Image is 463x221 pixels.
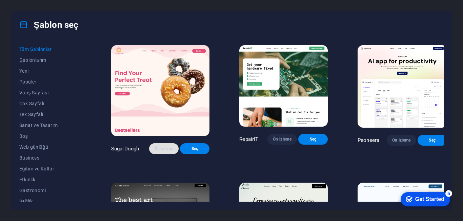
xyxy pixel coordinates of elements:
span: Varış Sayfası [19,90,81,95]
span: Sanat ve Tasarım [19,123,81,128]
button: Sağlık [19,196,81,207]
h4: Şablon seç [19,19,78,30]
button: Seç [418,135,447,146]
p: Peoneera [358,137,379,144]
button: Seç [180,143,209,154]
span: Boş [19,133,81,139]
button: Popüler [19,76,81,87]
span: Ön izleme [273,136,291,142]
div: Get Started [20,7,49,14]
img: Peoneera [358,45,447,128]
span: Eğitim ve Kültür [19,166,81,171]
span: Ön izleme [392,137,411,143]
button: Yeni [19,66,81,76]
button: Ön izleme [149,143,179,154]
span: Seç [304,136,322,142]
span: Seç [185,146,204,151]
span: Etkinlik [19,177,81,182]
button: Sanat ve Tasarım [19,120,81,131]
button: Gastronomi [19,185,81,196]
img: SugarDough [111,45,209,136]
span: Web günlüğü [19,144,81,150]
button: Eğitim ve Kültür [19,163,81,174]
button: Etkinlik [19,174,81,185]
button: Web günlüğü [19,142,81,152]
button: Çok Sayfalı [19,98,81,109]
span: Çok Sayfalı [19,101,81,106]
button: Boş [19,131,81,142]
div: 5 [50,1,57,8]
div: Get Started 5 items remaining, 0% complete [5,3,55,18]
span: Şablonlarım [19,57,81,63]
button: Ön izleme [387,135,416,146]
p: RepairIT [239,136,258,143]
span: Tek Sayfalı [19,112,81,117]
span: Gastronomi [19,188,81,193]
button: Seç [298,134,328,145]
button: Business [19,152,81,163]
button: Ön izleme [267,134,297,145]
span: Yeni [19,68,81,74]
span: Business [19,155,81,161]
span: Ön izleme [155,146,173,151]
button: Şablonlarım [19,55,81,66]
span: Popüler [19,79,81,85]
span: Sağlık [19,199,81,204]
p: SugarDough [111,145,139,152]
span: Tüm Şablonlar [19,47,81,52]
span: Seç [423,137,442,143]
img: RepairIT [239,45,328,127]
button: Tüm Şablonlar [19,44,81,55]
button: Varış Sayfası [19,87,81,98]
button: Tek Sayfalı [19,109,81,120]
